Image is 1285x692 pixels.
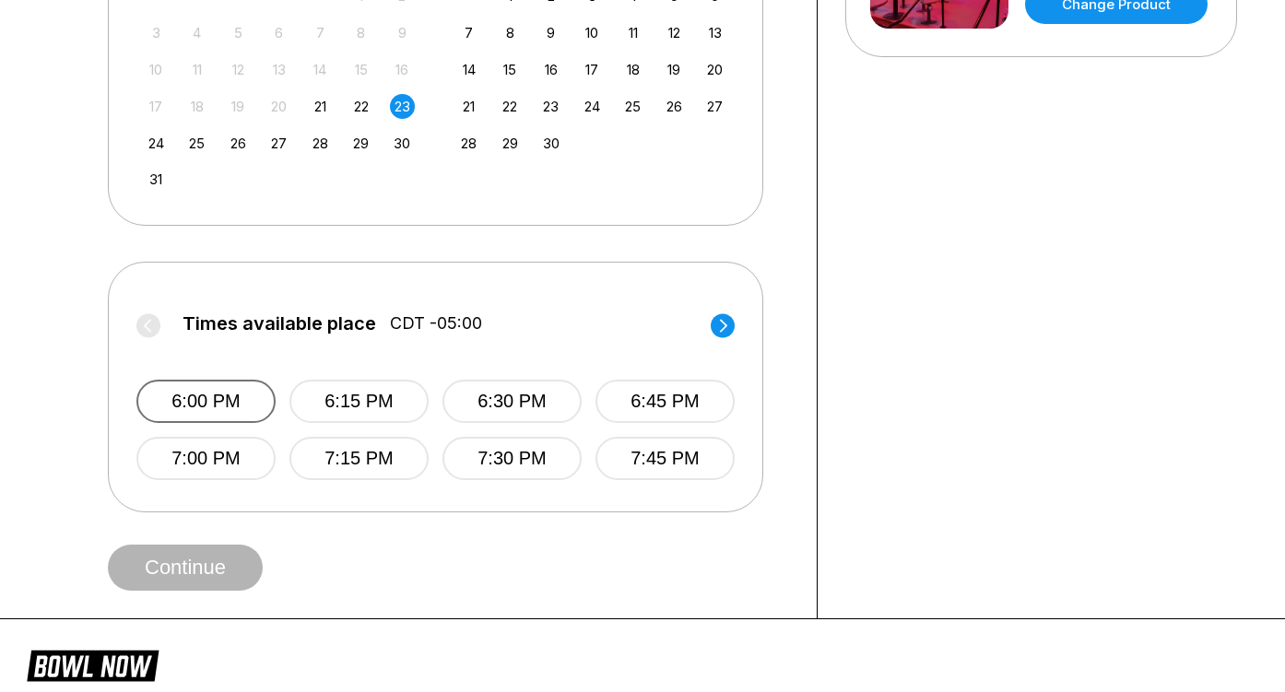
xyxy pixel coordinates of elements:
[702,20,727,45] div: Choose Saturday, September 13th, 2025
[144,167,169,192] div: Choose Sunday, August 31st, 2025
[184,20,209,45] div: Not available Monday, August 4th, 2025
[390,57,415,82] div: Not available Saturday, August 16th, 2025
[456,94,481,119] div: Choose Sunday, September 21st, 2025
[308,20,333,45] div: Not available Thursday, August 7th, 2025
[226,94,251,119] div: Not available Tuesday, August 19th, 2025
[662,20,687,45] div: Choose Friday, September 12th, 2025
[595,437,735,480] button: 7:45 PM
[620,20,645,45] div: Choose Thursday, September 11th, 2025
[266,94,291,119] div: Not available Wednesday, August 20th, 2025
[456,57,481,82] div: Choose Sunday, September 14th, 2025
[538,94,563,119] div: Choose Tuesday, September 23rd, 2025
[620,94,645,119] div: Choose Thursday, September 25th, 2025
[184,57,209,82] div: Not available Monday, August 11th, 2025
[702,57,727,82] div: Choose Saturday, September 20th, 2025
[662,57,687,82] div: Choose Friday, September 19th, 2025
[348,57,373,82] div: Not available Friday, August 15th, 2025
[498,20,523,45] div: Choose Monday, September 8th, 2025
[442,380,582,423] button: 6:30 PM
[144,94,169,119] div: Not available Sunday, August 17th, 2025
[226,20,251,45] div: Not available Tuesday, August 5th, 2025
[456,20,481,45] div: Choose Sunday, September 7th, 2025
[144,20,169,45] div: Not available Sunday, August 3rd, 2025
[144,131,169,156] div: Choose Sunday, August 24th, 2025
[308,57,333,82] div: Not available Thursday, August 14th, 2025
[226,57,251,82] div: Not available Tuesday, August 12th, 2025
[266,20,291,45] div: Not available Wednesday, August 6th, 2025
[456,131,481,156] div: Choose Sunday, September 28th, 2025
[538,131,563,156] div: Choose Tuesday, September 30th, 2025
[498,94,523,119] div: Choose Monday, September 22nd, 2025
[289,380,429,423] button: 6:15 PM
[348,94,373,119] div: Choose Friday, August 22nd, 2025
[226,131,251,156] div: Choose Tuesday, August 26th, 2025
[390,131,415,156] div: Choose Saturday, August 30th, 2025
[702,94,727,119] div: Choose Saturday, September 27th, 2025
[595,380,735,423] button: 6:45 PM
[580,20,605,45] div: Choose Wednesday, September 10th, 2025
[442,437,582,480] button: 7:30 PM
[538,20,563,45] div: Choose Tuesday, September 9th, 2025
[348,131,373,156] div: Choose Friday, August 29th, 2025
[266,131,291,156] div: Choose Wednesday, August 27th, 2025
[136,437,276,480] button: 7:00 PM
[289,437,429,480] button: 7:15 PM
[266,57,291,82] div: Not available Wednesday, August 13th, 2025
[348,20,373,45] div: Not available Friday, August 8th, 2025
[538,57,563,82] div: Choose Tuesday, September 16th, 2025
[144,57,169,82] div: Not available Sunday, August 10th, 2025
[620,57,645,82] div: Choose Thursday, September 18th, 2025
[136,380,276,423] button: 6:00 PM
[308,131,333,156] div: Choose Thursday, August 28th, 2025
[580,94,605,119] div: Choose Wednesday, September 24th, 2025
[308,94,333,119] div: Choose Thursday, August 21st, 2025
[662,94,687,119] div: Choose Friday, September 26th, 2025
[184,131,209,156] div: Choose Monday, August 25th, 2025
[498,57,523,82] div: Choose Monday, September 15th, 2025
[390,313,482,334] span: CDT -05:00
[390,20,415,45] div: Not available Saturday, August 9th, 2025
[184,94,209,119] div: Not available Monday, August 18th, 2025
[390,94,415,119] div: Choose Saturday, August 23rd, 2025
[580,57,605,82] div: Choose Wednesday, September 17th, 2025
[498,131,523,156] div: Choose Monday, September 29th, 2025
[183,313,376,334] span: Times available place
